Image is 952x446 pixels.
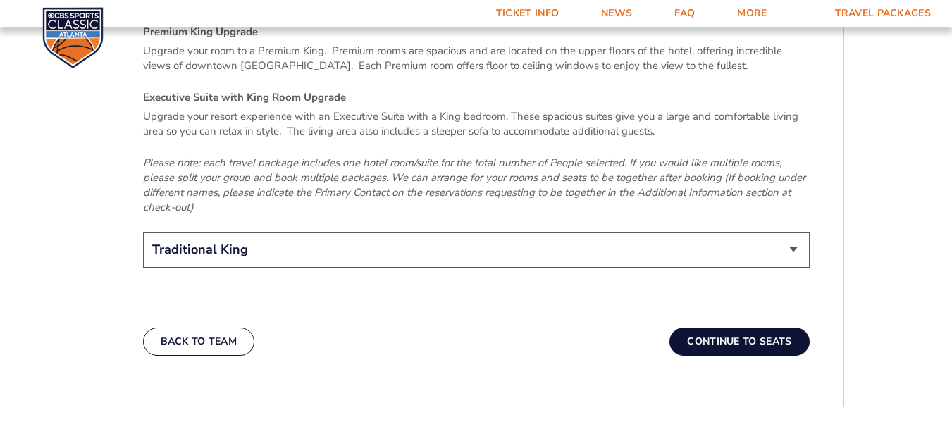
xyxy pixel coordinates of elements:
[143,109,810,139] p: Upgrade your resort experience with an Executive Suite with a King bedroom. These spacious suites...
[143,44,810,73] p: Upgrade your room to a Premium King. Premium rooms are spacious and are located on the upper floo...
[143,90,810,105] h4: Executive Suite with King Room Upgrade
[42,7,104,68] img: CBS Sports Classic
[143,328,255,356] button: Back To Team
[143,156,805,214] em: Please note: each travel package includes one hotel room/suite for the total number of People sel...
[669,328,809,356] button: Continue To Seats
[143,25,810,39] h4: Premium King Upgrade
